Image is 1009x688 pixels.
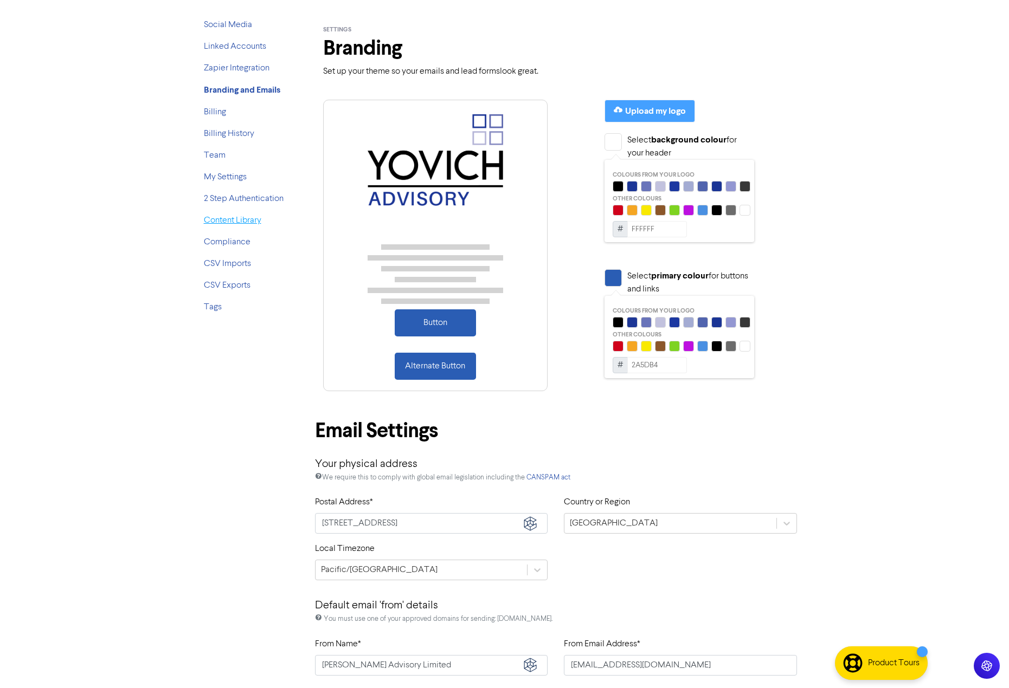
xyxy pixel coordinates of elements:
[697,181,708,192] div: #5164ae
[711,205,722,216] div: #000000
[683,181,694,192] div: #a4acd3
[613,181,624,192] div: #000000
[740,181,750,192] div: #373737
[683,205,694,216] div: #BD10E0
[740,341,750,352] div: #FFFFFF
[204,194,284,203] a: 2 Step Authentication
[613,357,628,373] span: #
[315,452,798,472] p: Your physical address
[613,205,624,216] div: #D0021B
[669,205,680,216] div: #7ED321
[315,589,798,614] p: Default email 'from' details
[697,205,708,216] div: #4A90E2
[655,205,666,216] div: #8B572A
[204,259,251,268] a: CSV Imports
[204,238,250,246] a: Compliance
[613,195,661,203] span: Other colours
[315,542,375,555] label: Local Timezone
[605,133,749,160] div: Select for your header
[697,341,708,352] div: #4A90E2
[613,221,628,237] span: #
[711,341,722,352] div: #000000
[526,474,570,481] a: CANSPAM act
[725,181,736,192] div: #9397d2
[697,317,708,328] div: #5164ae
[204,303,222,311] a: Tags
[669,341,680,352] div: #7ED321
[669,317,680,328] div: #1c38a1
[627,205,638,216] div: #F5A623
[627,181,638,192] div: #1d3696
[368,114,503,210] img: LOGO
[725,341,736,352] div: #6C6C6C
[613,171,695,179] span: Colours from your logo
[725,317,736,328] div: #9397d2
[613,331,661,339] span: Other colours
[204,108,226,116] a: Billing
[711,317,722,328] div: #1a3495
[315,418,438,443] h1: Email Settings
[613,341,624,352] div: #D0021B
[564,638,640,651] label: From Email Address*
[683,317,694,328] div: #a4acd3
[395,353,476,380] div: Alternate Button
[740,205,750,216] div: #FFFFFF
[627,317,638,328] div: #1d3696
[315,496,373,509] label: Postal Address*
[641,317,652,328] div: #6974ba
[395,309,476,336] div: Button
[204,42,266,51] a: Linked Accounts
[315,614,798,637] div: You must use one of your approved domains for sending: [DOMAIN_NAME].
[711,181,722,192] div: #1a3495
[669,181,680,192] div: #1c38a1
[315,472,798,496] div: We require this to comply with global email legislation including the
[655,181,666,192] div: #c2c2de
[204,173,247,181] a: My Settings
[605,100,695,122] button: Upload my logo
[655,317,666,328] div: #c2c2de
[641,205,652,216] div: #F9E900
[725,205,736,216] div: #6C6C6C
[683,341,694,352] div: #BD10E0
[204,86,280,95] a: Branding and Emails
[204,21,252,29] a: Social Media
[570,517,658,530] div: [GEOGRAPHIC_DATA]
[613,307,695,315] span: Colours from your logo
[323,65,538,78] p: Set up your theme so your emails and lead forms look great.
[605,269,749,296] div: Select for buttons and links
[641,341,652,352] div: #F9E900
[564,496,630,509] label: Country or Region
[321,563,438,576] div: Pacific/[GEOGRAPHIC_DATA]
[651,134,727,145] strong: background colour
[323,26,351,34] span: settings
[204,64,269,73] a: Zapier Integration
[655,341,666,352] div: #8B572A
[625,105,686,118] div: Upload my logo
[740,317,750,328] div: #373737
[613,317,624,328] div: #000000
[204,85,280,95] strong: Branding and Emails
[627,341,638,352] div: #F5A623
[323,36,538,61] h1: Branding
[651,270,709,281] strong: primary colour
[955,636,1009,688] iframe: Chat Widget
[204,216,261,225] a: Content Library
[204,151,226,160] a: Team
[641,181,652,192] div: #6974ba
[204,281,250,290] a: CSV Exports
[204,129,254,138] a: Billing History
[315,638,361,651] label: From Name*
